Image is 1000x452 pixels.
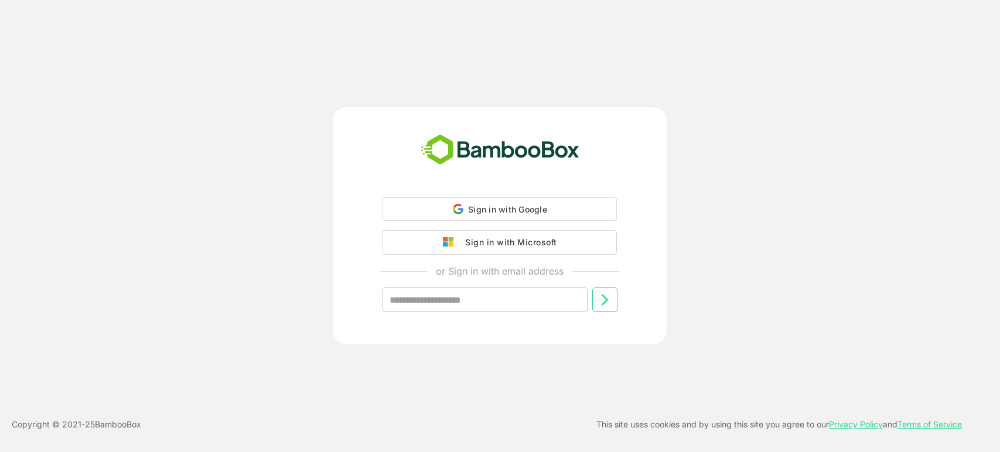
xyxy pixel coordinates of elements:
[829,419,883,429] a: Privacy Policy
[459,235,557,250] div: Sign in with Microsoft
[12,417,141,432] p: Copyright © 2021- 25 BambooBox
[383,197,617,221] div: Sign in with Google
[383,230,617,255] button: Sign in with Microsoft
[897,419,962,429] a: Terms of Service
[414,131,586,169] img: bamboobox
[468,204,547,214] span: Sign in with Google
[436,264,564,278] p: or Sign in with email address
[596,417,962,432] p: This site uses cookies and by using this site you agree to our and
[443,237,459,248] img: google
